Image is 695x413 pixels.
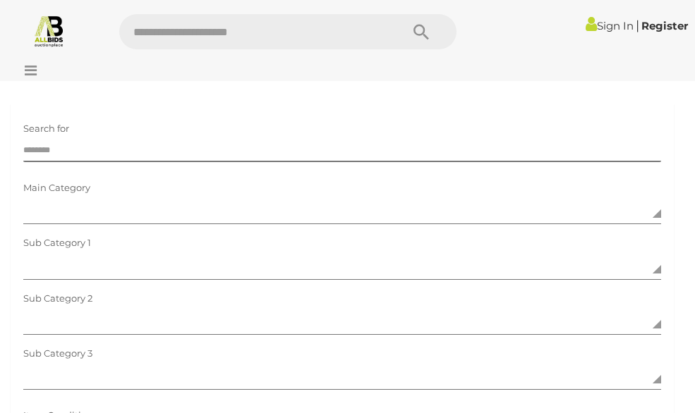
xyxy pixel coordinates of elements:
[23,290,92,307] label: Sub Category 2
[636,18,639,33] span: |
[23,345,92,362] label: Sub Category 3
[23,180,90,196] label: Main Category
[586,19,634,32] a: Sign In
[641,19,688,32] a: Register
[23,235,91,251] label: Sub Category 1
[386,14,457,49] button: Search
[23,121,69,137] label: Search for
[32,14,66,47] img: Allbids.com.au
